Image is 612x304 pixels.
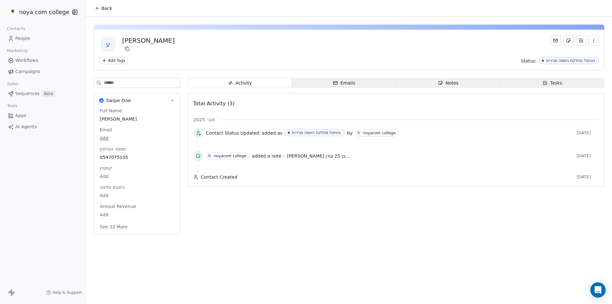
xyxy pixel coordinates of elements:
[98,127,113,133] span: Email
[333,80,355,86] div: Emails
[208,153,211,159] div: N
[100,37,116,52] span: ע
[98,203,137,210] span: Annual Revenue
[363,131,396,135] div: noyacom college
[96,221,132,233] button: See 32 More
[5,55,81,66] a: Workflows
[100,135,174,141] span: Add
[577,174,599,180] span: [DATE]
[543,80,562,86] div: Tasks
[4,24,28,33] span: Contacts
[590,282,606,298] div: Open Intercom Messenger
[15,112,26,119] span: Apps
[91,3,116,14] button: Back
[101,5,112,11] span: Back
[98,165,113,171] span: קמפיין
[15,68,40,75] span: Campaigns
[5,88,81,99] a: SequencesBeta
[100,116,174,122] span: [PERSON_NAME]
[98,108,123,114] span: Full Name
[15,35,30,42] span: People
[214,154,246,158] div: noyacom college
[9,8,17,16] img: %C3%97%C2%9C%C3%97%C2%95%C3%97%C2%92%C3%97%C2%95%20%C3%97%C2%9E%C3%97%C2%9B%C3%97%C2%9C%C3%97%C2%...
[100,173,174,180] span: Add
[347,130,353,136] span: by
[287,152,350,160] a: [PERSON_NAME] בן 25 צורן...
[99,57,128,64] button: Add Tags
[438,80,458,86] div: Notes
[577,153,599,159] span: [DATE]
[5,110,81,121] a: Apps
[287,153,350,159] span: [PERSON_NAME] בן 25 צורן...
[201,174,574,180] span: Contact Created
[4,79,21,89] span: Sales
[46,290,82,295] a: Help & Support
[15,90,40,97] span: Sequences
[577,130,599,136] span: [DATE]
[5,122,81,132] a: AI Agents
[252,153,284,159] span: added a note -
[4,46,30,56] span: Marketing
[206,130,259,136] span: Contact Status Updated
[94,93,180,108] button: Swipe OneSwipe One
[53,290,82,295] span: Help & Support
[98,184,126,190] span: כתובת מלאה
[19,8,69,16] span: noya com college
[99,98,104,103] img: Swipe One
[193,116,215,123] span: אוג׳ 2025
[5,66,81,77] a: Campaigns
[100,154,174,160] span: 0547075105
[15,57,38,64] span: Workflows
[122,36,175,45] div: [PERSON_NAME]
[42,91,55,97] span: Beta
[546,58,595,63] div: בטיפול מחלקת השמה מכירות
[4,101,20,111] span: Tools
[5,33,81,44] a: People
[8,7,68,18] button: noya com college
[106,97,131,104] span: Swipe One
[94,108,180,234] div: Swipe OneSwipe One
[100,211,174,218] span: Add
[193,100,235,107] span: Total Activity (3)
[15,123,37,130] span: AI Agents
[521,58,536,64] span: Status:
[98,146,127,152] span: מספר הטלפון
[357,130,360,136] div: N
[262,130,282,136] span: added as
[100,192,174,199] span: Add
[292,130,341,135] div: בטיפול מחלקת השמה מכירות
